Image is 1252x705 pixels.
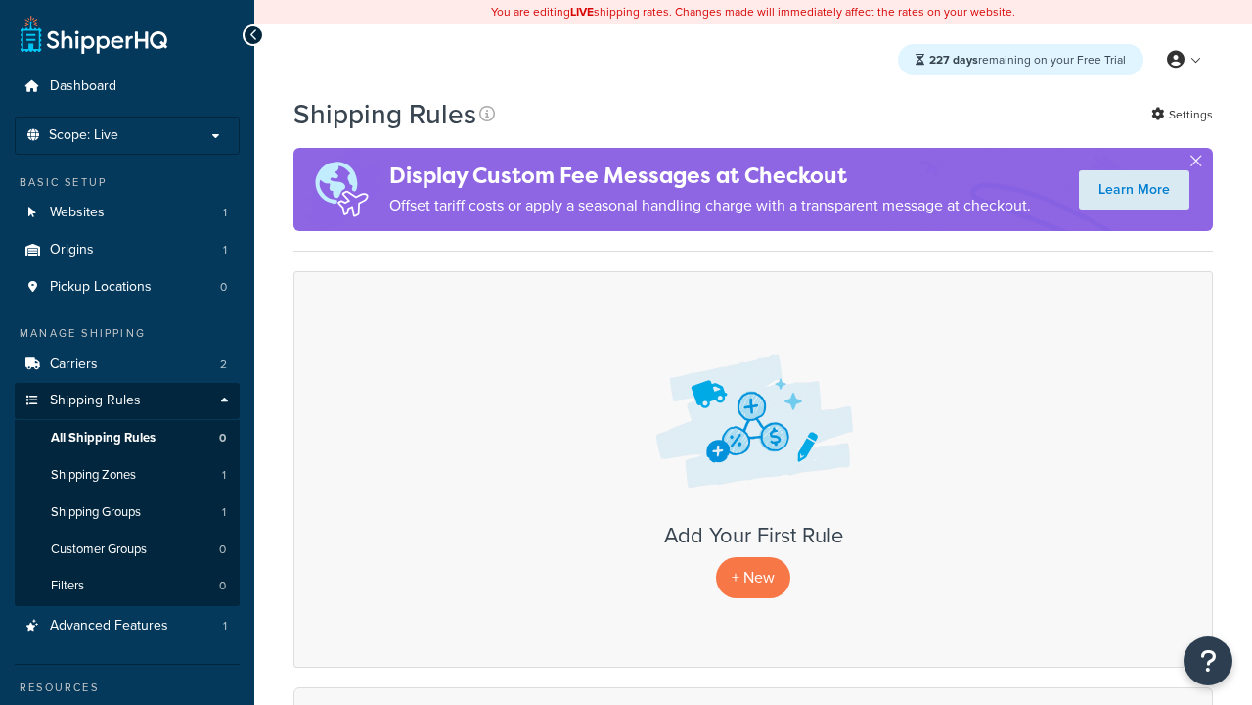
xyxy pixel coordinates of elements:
[15,568,240,604] li: Filters
[219,430,226,446] span: 0
[15,232,240,268] li: Origins
[15,680,240,696] div: Resources
[50,205,105,221] span: Websites
[15,347,240,383] a: Carriers 2
[15,608,240,644] li: Advanced Features
[223,618,227,634] span: 1
[389,192,1031,219] p: Offset tariff costs or apply a seasonal handling charge with a transparent message at checkout.
[50,279,152,296] span: Pickup Locations
[15,457,240,493] a: Shipping Zones 1
[1079,170,1189,210] a: Learn More
[15,195,240,231] li: Websites
[49,127,118,144] span: Scope: Live
[223,242,227,258] span: 1
[15,325,240,342] div: Manage Shipping
[293,148,389,231] img: duties-banner-06bc72dcb5fe05cb3f9472aba00be2ae8eb53ab6f0d8bb03d382ba314ac3c341.png
[15,568,240,604] a: Filters 0
[222,467,226,484] span: 1
[51,504,141,521] span: Shipping Groups
[15,347,240,383] li: Carriers
[15,195,240,231] a: Websites 1
[219,541,226,558] span: 0
[15,269,240,305] a: Pickup Locations 0
[15,269,240,305] li: Pickup Locations
[293,95,476,133] h1: Shipping Rules
[1184,636,1232,685] button: Open Resource Center
[15,532,240,568] li: Customer Groups
[929,51,978,69] strong: 227 days
[15,532,240,568] a: Customer Groups 0
[51,430,156,446] span: All Shipping Rules
[50,393,141,409] span: Shipping Rules
[570,3,594,21] b: LIVE
[223,205,227,221] span: 1
[15,69,240,105] a: Dashboard
[898,44,1143,75] div: remaining on your Free Trial
[51,578,84,594] span: Filters
[220,279,227,296] span: 0
[15,420,240,456] a: All Shipping Rules 0
[314,524,1192,547] h3: Add Your First Rule
[222,504,226,521] span: 1
[219,578,226,594] span: 0
[15,232,240,268] a: Origins 1
[1151,101,1213,128] a: Settings
[15,174,240,191] div: Basic Setup
[220,356,227,373] span: 2
[15,383,240,606] li: Shipping Rules
[15,457,240,493] li: Shipping Zones
[15,494,240,531] a: Shipping Groups 1
[716,557,790,597] p: + New
[50,618,168,634] span: Advanced Features
[15,494,240,531] li: Shipping Groups
[389,160,1031,192] h4: Display Custom Fee Messages at Checkout
[15,383,240,419] a: Shipping Rules
[15,420,240,456] li: All Shipping Rules
[50,242,94,258] span: Origins
[50,78,116,95] span: Dashboard
[50,356,98,373] span: Carriers
[15,608,240,644] a: Advanced Features 1
[51,467,136,484] span: Shipping Zones
[51,541,147,558] span: Customer Groups
[21,15,167,54] a: ShipperHQ Home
